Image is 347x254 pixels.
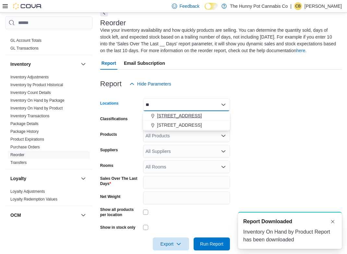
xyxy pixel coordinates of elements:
button: Inventory [10,61,78,67]
button: OCM [79,211,87,219]
div: Choose from the following options [143,111,230,130]
button: Close list of options [221,102,226,107]
label: Show in stock only [100,225,136,230]
span: Report [102,57,116,70]
button: Open list of options [221,164,226,169]
span: Inventory Adjustments [10,75,49,80]
button: Hide Parameters [127,77,174,90]
label: Net Weight [100,194,120,199]
a: Reorder [10,153,24,157]
a: Loyalty Redemption Values [10,197,57,202]
a: Inventory Count Details [10,90,51,95]
span: [STREET_ADDRESS] [157,122,202,128]
button: Loyalty [10,175,78,182]
span: Run Report [200,241,223,247]
label: Suppliers [100,147,118,153]
button: Open list of options [221,149,226,154]
button: Next [100,9,108,17]
label: Show all products per location [100,207,140,217]
button: OCM [10,212,78,218]
div: Loyalty [5,188,92,206]
label: Rooms [100,163,114,168]
label: Classifications [100,116,128,121]
div: Inventory On Hand by Product Report has been downloaded [243,228,337,244]
div: Christina Brown [294,2,302,10]
h3: Loyalty [10,175,26,182]
span: CB [295,2,301,10]
p: | [290,2,292,10]
div: Inventory [5,73,92,169]
a: Product Expirations [10,137,44,142]
a: Package Details [10,121,39,126]
button: Loyalty [79,175,87,182]
button: [STREET_ADDRESS] [143,121,230,130]
div: Finance [5,37,92,55]
h3: Report [100,80,122,88]
p: The Hunny Pot Cannabis Co [230,2,288,10]
span: Package Details [10,121,39,126]
span: Reorder [10,152,24,157]
a: Transfers [10,160,27,165]
button: Open list of options [221,133,226,138]
label: Locations [100,101,119,106]
span: Transfers [10,160,27,165]
div: View your inventory availability and how quickly products are selling. You can determine the quan... [100,27,339,54]
span: Report Downloaded [243,218,292,225]
span: Email Subscription [124,57,165,70]
a: GL Transactions [10,46,39,51]
a: Loyalty Adjustments [10,189,45,194]
span: Feedback [180,3,199,9]
h3: Inventory [10,61,31,67]
a: Purchase Orders [10,145,40,149]
img: Cova [13,3,42,9]
a: Inventory Transactions [10,114,50,118]
span: Export [157,237,185,250]
button: Dismiss toast [329,218,337,225]
p: [PERSON_NAME] [305,2,342,10]
h3: OCM [10,212,21,218]
h3: Reorder [100,19,126,27]
span: Inventory by Product Historical [10,82,63,87]
input: Dark Mode [205,3,218,10]
button: Export [153,237,189,250]
label: Products [100,132,117,137]
a: here [296,48,305,53]
button: [STREET_ADDRESS] [143,111,230,121]
a: Inventory On Hand by Product [10,106,63,110]
a: Package History [10,129,39,134]
label: Sales Over The Last Days [100,176,140,186]
span: [STREET_ADDRESS] [157,112,202,119]
div: Notification [243,218,337,225]
a: Inventory On Hand by Package [10,98,65,103]
span: Inventory Transactions [10,113,50,119]
button: Inventory [79,60,87,68]
a: GL Account Totals [10,38,42,43]
a: Inventory by Product Historical [10,83,63,87]
span: Hide Parameters [137,81,171,87]
a: Inventory Adjustments [10,75,49,79]
button: Run Report [194,237,230,250]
